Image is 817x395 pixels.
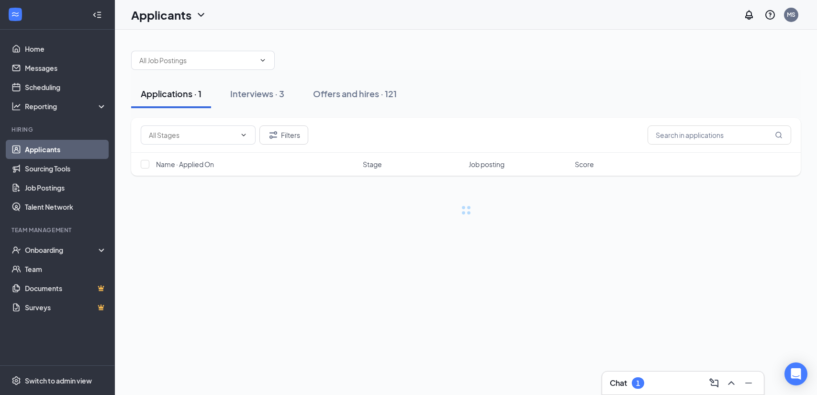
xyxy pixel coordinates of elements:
[11,245,21,255] svg: UserCheck
[610,378,627,388] h3: Chat
[25,376,92,385] div: Switch to admin view
[726,377,737,389] svg: ChevronUp
[149,130,236,140] input: All Stages
[724,375,739,391] button: ChevronUp
[11,376,21,385] svg: Settings
[11,125,105,134] div: Hiring
[195,9,207,21] svg: ChevronDown
[25,279,107,298] a: DocumentsCrown
[469,159,504,169] span: Job posting
[787,11,795,19] div: MS
[11,102,21,111] svg: Analysis
[575,159,594,169] span: Score
[240,131,247,139] svg: ChevronDown
[139,55,255,66] input: All Job Postings
[230,88,284,100] div: Interviews · 3
[259,56,267,64] svg: ChevronDown
[764,9,776,21] svg: QuestionInfo
[25,197,107,216] a: Talent Network
[25,298,107,317] a: SurveysCrown
[741,375,756,391] button: Minimize
[775,131,783,139] svg: MagnifyingGlass
[25,39,107,58] a: Home
[25,102,107,111] div: Reporting
[25,159,107,178] a: Sourcing Tools
[708,377,720,389] svg: ComposeMessage
[25,140,107,159] a: Applicants
[313,88,397,100] div: Offers and hires · 121
[92,10,102,20] svg: Collapse
[11,226,105,234] div: Team Management
[259,125,308,145] button: Filter Filters
[743,9,755,21] svg: Notifications
[25,260,107,279] a: Team
[11,10,20,19] svg: WorkstreamLogo
[25,178,107,197] a: Job Postings
[268,129,279,141] svg: Filter
[131,7,191,23] h1: Applicants
[25,78,107,97] a: Scheduling
[156,159,214,169] span: Name · Applied On
[784,362,807,385] div: Open Intercom Messenger
[25,58,107,78] a: Messages
[706,375,722,391] button: ComposeMessage
[636,379,640,387] div: 1
[363,159,382,169] span: Stage
[141,88,201,100] div: Applications · 1
[25,245,99,255] div: Onboarding
[648,125,791,145] input: Search in applications
[743,377,754,389] svg: Minimize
